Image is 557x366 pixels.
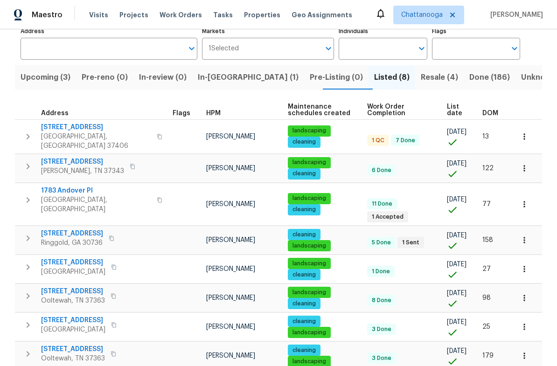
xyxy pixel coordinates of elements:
[289,329,330,337] span: landscaping
[447,196,466,203] span: [DATE]
[482,133,489,140] span: 13
[206,165,255,172] span: [PERSON_NAME]
[41,345,105,354] span: [STREET_ADDRESS]
[508,42,521,55] button: Open
[206,352,255,359] span: [PERSON_NAME]
[41,267,105,276] span: [GEOGRAPHIC_DATA]
[288,104,351,117] span: Maintenance schedules created
[41,296,105,305] span: Ooltewah, TN 37363
[482,165,494,172] span: 122
[289,194,330,202] span: landscaping
[289,242,330,250] span: landscaping
[289,358,330,366] span: landscaping
[21,71,70,84] span: Upcoming (3)
[173,110,190,117] span: Flags
[289,231,320,239] span: cleaning
[41,123,151,132] span: [STREET_ADDRESS]
[89,10,108,20] span: Visits
[289,206,320,214] span: cleaning
[139,71,187,84] span: In-review (0)
[482,266,491,272] span: 27
[289,318,320,325] span: cleaning
[206,110,221,117] span: HPM
[374,71,410,84] span: Listed (8)
[368,166,395,174] span: 6 Done
[421,71,458,84] span: Resale (4)
[289,260,330,268] span: landscaping
[367,104,432,117] span: Work Order Completion
[206,295,255,301] span: [PERSON_NAME]
[447,348,466,354] span: [DATE]
[289,159,330,166] span: landscaping
[289,300,320,308] span: cleaning
[82,71,128,84] span: Pre-reno (0)
[209,45,239,53] span: 1 Selected
[41,186,151,195] span: 1783 Andover Pl
[202,28,334,34] label: Markets
[447,232,466,239] span: [DATE]
[41,229,103,238] span: [STREET_ADDRESS]
[41,195,151,214] span: [GEOGRAPHIC_DATA], [GEOGRAPHIC_DATA]
[368,325,395,333] span: 3 Done
[401,10,443,20] span: Chattanooga
[447,319,466,325] span: [DATE]
[41,157,124,166] span: [STREET_ADDRESS]
[41,238,103,248] span: Ringgold, GA 30736
[206,266,255,272] span: [PERSON_NAME]
[482,110,498,117] span: DOM
[432,28,520,34] label: Flags
[368,137,388,145] span: 1 QC
[368,268,394,276] span: 1 Done
[482,324,490,330] span: 25
[447,129,466,135] span: [DATE]
[368,213,407,221] span: 1 Accepted
[482,201,491,207] span: 77
[41,325,105,334] span: [GEOGRAPHIC_DATA]
[289,346,320,354] span: cleaning
[206,201,255,207] span: [PERSON_NAME]
[41,166,124,176] span: [PERSON_NAME], TN 37343
[292,10,352,20] span: Geo Assignments
[206,324,255,330] span: [PERSON_NAME]
[415,42,428,55] button: Open
[206,133,255,140] span: [PERSON_NAME]
[392,137,419,145] span: 7 Done
[482,237,493,243] span: 158
[447,104,466,117] span: List date
[244,10,280,20] span: Properties
[41,258,105,267] span: [STREET_ADDRESS]
[289,138,320,146] span: cleaning
[32,10,63,20] span: Maestro
[289,127,330,135] span: landscaping
[289,271,320,279] span: cleaning
[368,200,396,208] span: 11 Done
[368,297,395,304] span: 8 Done
[289,170,320,178] span: cleaning
[206,237,255,243] span: [PERSON_NAME]
[41,287,105,296] span: [STREET_ADDRESS]
[289,289,330,297] span: landscaping
[185,42,198,55] button: Open
[119,10,148,20] span: Projects
[482,352,494,359] span: 179
[398,239,423,247] span: 1 Sent
[447,261,466,268] span: [DATE]
[41,316,105,325] span: [STREET_ADDRESS]
[198,71,299,84] span: In-[GEOGRAPHIC_DATA] (1)
[368,239,395,247] span: 5 Done
[322,42,335,55] button: Open
[339,28,427,34] label: Individuals
[469,71,510,84] span: Done (186)
[41,354,105,363] span: Ooltewah, TN 37363
[447,160,466,167] span: [DATE]
[482,295,491,301] span: 98
[487,10,543,20] span: [PERSON_NAME]
[310,71,363,84] span: Pre-Listing (0)
[447,290,466,297] span: [DATE]
[41,110,69,117] span: Address
[368,354,395,362] span: 3 Done
[41,132,151,151] span: [GEOGRAPHIC_DATA], [GEOGRAPHIC_DATA] 37406
[213,12,233,18] span: Tasks
[160,10,202,20] span: Work Orders
[21,28,197,34] label: Address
